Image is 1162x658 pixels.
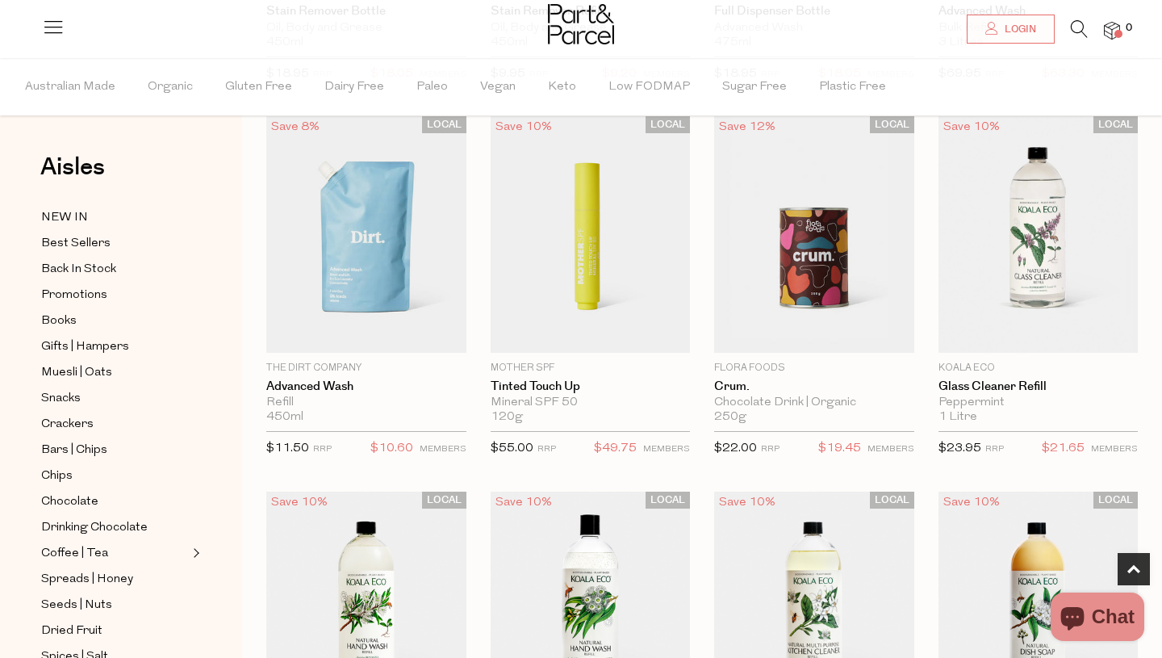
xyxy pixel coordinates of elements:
[41,208,88,228] span: NEW IN
[548,59,576,115] span: Keto
[41,233,188,254] a: Best Sellers
[594,438,637,459] span: $49.75
[938,116,1005,138] div: Save 10%
[491,116,691,352] img: Tinted Touch Up
[643,445,690,454] small: MEMBERS
[870,492,914,509] span: LOCAL
[313,445,332,454] small: RRP
[714,442,757,455] span: $22.00
[41,388,188,409] a: Snacks
[40,149,105,185] span: Aisles
[714,361,914,375] p: Flora Foods
[40,155,105,195] a: Aisles
[420,445,466,454] small: MEMBERS
[491,442,533,455] span: $55.00
[41,207,188,228] a: NEW IN
[1091,445,1138,454] small: MEMBERS
[41,518,188,538] a: Drinking Chocolate
[422,116,466,133] span: LOCAL
[266,442,309,455] span: $11.50
[324,59,384,115] span: Dairy Free
[938,442,981,455] span: $23.95
[938,379,1139,394] a: Glass Cleaner Refill
[41,467,73,486] span: Chips
[1046,593,1149,645] inbox-online-store-chat: Shopify online store chat
[491,410,523,425] span: 120g
[41,466,188,486] a: Chips
[1042,438,1085,459] span: $21.65
[646,116,690,133] span: LOCAL
[761,445,780,454] small: RRP
[938,492,1005,513] div: Save 10%
[41,414,188,434] a: Crackers
[818,438,861,459] span: $19.45
[189,543,200,563] button: Expand/Collapse Coffee | Tea
[480,59,516,115] span: Vegan
[225,59,292,115] span: Gluten Free
[148,59,193,115] span: Organic
[416,59,448,115] span: Paleo
[714,116,780,138] div: Save 12%
[722,59,787,115] span: Sugar Free
[491,116,557,138] div: Save 10%
[41,415,94,434] span: Crackers
[491,396,691,410] div: Mineral SPF 50
[491,379,691,394] a: Tinted Touch Up
[41,492,98,512] span: Chocolate
[41,595,188,615] a: Seeds | Nuts
[370,438,413,459] span: $10.60
[938,410,977,425] span: 1 Litre
[41,543,188,564] a: Coffee | Tea
[714,116,914,352] img: Crum.
[608,59,690,115] span: Low FODMAP
[491,492,557,513] div: Save 10%
[1093,116,1138,133] span: LOCAL
[41,492,188,512] a: Chocolate
[870,116,914,133] span: LOCAL
[41,596,112,615] span: Seeds | Nuts
[266,379,466,394] a: Advanced Wash
[266,396,466,410] div: Refill
[41,622,102,641] span: Dried Fruit
[266,410,303,425] span: 450ml
[41,311,188,331] a: Books
[41,363,188,383] a: Muesli | Oats
[41,337,188,357] a: Gifts | Hampers
[41,441,107,460] span: Bars | Chips
[41,569,188,589] a: Spreads | Honey
[714,379,914,394] a: Crum.
[714,492,780,513] div: Save 10%
[819,59,886,115] span: Plastic Free
[422,492,466,509] span: LOCAL
[985,445,1004,454] small: RRP
[938,116,1139,352] img: Glass Cleaner Refill
[41,518,148,538] span: Drinking Chocolate
[714,396,914,410] div: Chocolate Drink | Organic
[41,440,188,460] a: Bars | Chips
[41,389,81,409] span: Snacks
[266,116,466,352] img: Advanced Wash
[1122,21,1136,36] span: 0
[41,570,133,589] span: Spreads | Honey
[537,445,556,454] small: RRP
[491,361,691,375] p: Mother SPF
[714,410,746,425] span: 250g
[25,59,115,115] span: Australian Made
[266,492,332,513] div: Save 10%
[41,286,107,305] span: Promotions
[41,363,112,383] span: Muesli | Oats
[266,116,324,138] div: Save 8%
[548,4,614,44] img: Part&Parcel
[646,492,690,509] span: LOCAL
[41,234,111,254] span: Best Sellers
[1093,492,1138,509] span: LOCAL
[867,445,914,454] small: MEMBERS
[41,621,188,641] a: Dried Fruit
[1104,22,1120,39] a: 0
[41,337,129,357] span: Gifts | Hampers
[41,285,188,305] a: Promotions
[1001,23,1036,36] span: Login
[41,312,77,331] span: Books
[41,544,108,564] span: Coffee | Tea
[938,361,1139,375] p: Koala Eco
